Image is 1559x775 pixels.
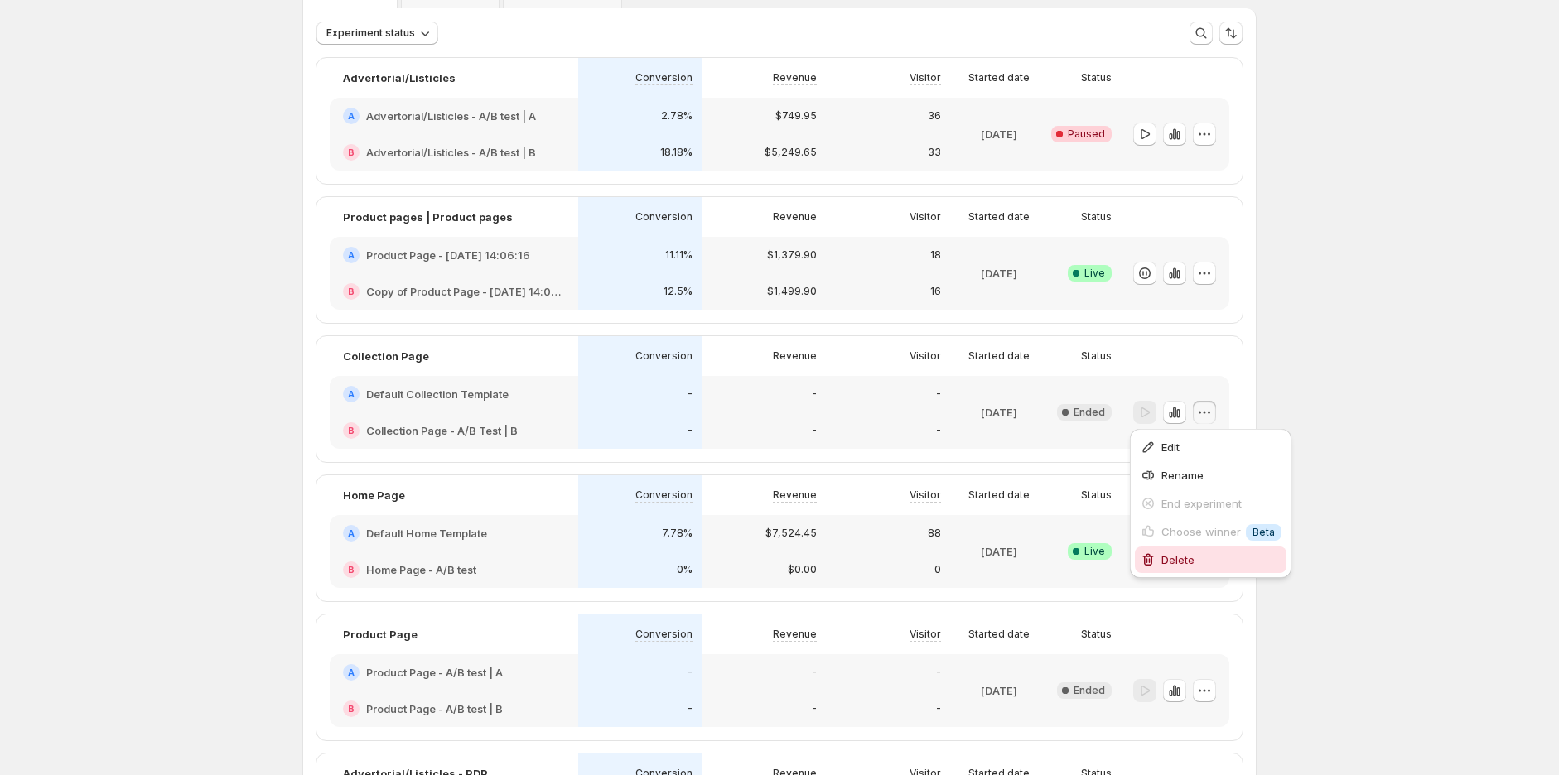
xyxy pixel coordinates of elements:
p: Status [1081,489,1112,502]
p: Conversion [635,489,693,502]
p: - [936,666,941,679]
p: 0% [677,563,693,576]
h2: Advertorial/Listicles - A/B test | B [366,144,536,161]
h2: B [348,286,355,296]
button: Delete [1135,546,1286,573]
p: 0 [934,563,941,576]
p: Revenue [773,349,817,363]
h2: A [348,667,355,677]
span: Edit [1161,440,1180,454]
h2: Product Page - [DATE] 14:06:16 [366,247,530,263]
p: Revenue [773,628,817,641]
button: Edit [1135,434,1286,460]
span: Ended [1074,684,1105,697]
p: Visitor [910,210,941,224]
p: - [688,424,693,437]
h2: Product Page - A/B test | B [366,700,503,717]
p: - [688,702,693,715]
p: Revenue [773,210,817,224]
p: [DATE] [981,543,1017,560]
p: Visitor [910,628,941,641]
p: Product Page [343,626,418,643]
p: Status [1081,349,1112,363]
span: Choose winner [1161,525,1241,538]
p: [DATE] [981,265,1017,282]
button: Sort the results [1219,22,1243,45]
h2: Advertorial/Listicles - A/B test | A [366,108,536,124]
h2: Default Collection Template [366,386,509,402]
p: 2.78% [661,109,693,123]
span: Experiment status [326,26,415,40]
button: End experiment [1135,490,1286,517]
p: Started date [968,489,1030,502]
p: [DATE] [981,126,1017,142]
p: Conversion [635,210,693,224]
p: $0.00 [788,563,817,576]
span: Live [1084,267,1105,280]
h2: A [348,111,355,121]
p: Started date [968,71,1030,84]
p: - [936,424,941,437]
h2: B [348,426,355,436]
p: Advertorial/Listicles [343,70,456,86]
button: Rename [1135,462,1286,489]
p: - [812,387,817,401]
p: Started date [968,210,1030,224]
p: Visitor [910,71,941,84]
p: [DATE] [981,682,1017,699]
p: - [812,702,817,715]
p: 18 [930,248,941,262]
span: Ended [1074,406,1105,419]
span: Rename [1161,469,1204,482]
p: 88 [928,527,941,540]
p: Visitor [910,349,941,363]
span: Delete [1161,553,1195,566]
p: Status [1081,210,1112,224]
h2: A [348,528,355,538]
p: Conversion [635,71,693,84]
h2: Collection Page - A/B Test | B [366,422,518,439]
p: - [688,387,693,401]
p: 36 [928,109,941,123]
p: Started date [968,628,1030,641]
p: 18.18% [660,146,693,159]
span: Paused [1068,128,1105,141]
p: 16 [930,285,941,298]
button: Choose winnerInfoBeta [1135,518,1286,545]
p: Conversion [635,349,693,363]
span: Beta [1253,526,1275,539]
p: Home Page [343,487,405,503]
p: Revenue [773,71,817,84]
span: End experiment [1161,497,1242,510]
h2: B [348,147,355,157]
p: 33 [928,146,941,159]
p: $749.95 [775,109,817,123]
span: Live [1084,545,1105,558]
p: Collection Page [343,348,429,364]
p: [DATE] [981,404,1017,421]
h2: B [348,704,355,714]
p: - [936,702,941,715]
p: $7,524.45 [765,527,817,540]
p: Conversion [635,628,693,641]
h2: B [348,565,355,575]
p: Product pages | Product pages [343,209,513,225]
p: 7.78% [662,527,693,540]
p: - [936,387,941,401]
button: Experiment status [316,22,438,45]
p: - [812,666,817,679]
p: $1,499.90 [767,285,817,298]
p: 11.11% [665,248,693,262]
p: $1,379.90 [767,248,817,262]
h2: Default Home Template [366,525,487,542]
h2: A [348,389,355,399]
h2: Product Page - A/B test | A [366,664,503,681]
h2: Copy of Product Page - [DATE] 14:06:16 [366,283,565,300]
p: - [812,424,817,437]
p: 12.5% [664,285,693,298]
h2: A [348,250,355,260]
p: $5,249.65 [765,146,817,159]
p: Status [1081,71,1112,84]
p: Revenue [773,489,817,502]
p: Visitor [910,489,941,502]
